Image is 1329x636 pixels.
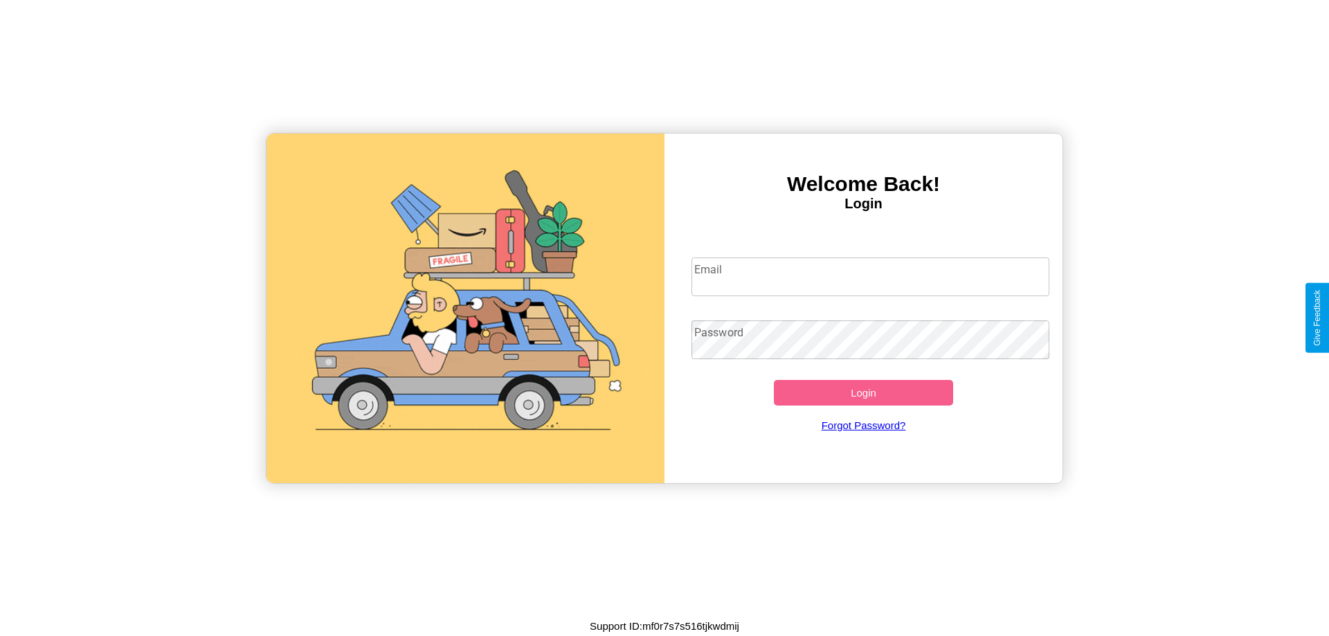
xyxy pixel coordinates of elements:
[266,134,664,483] img: gif
[664,172,1063,196] h3: Welcome Back!
[774,380,953,406] button: Login
[1312,290,1322,346] div: Give Feedback
[590,617,739,635] p: Support ID: mf0r7s7s516tjkwdmij
[685,406,1043,445] a: Forgot Password?
[664,196,1063,212] h4: Login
